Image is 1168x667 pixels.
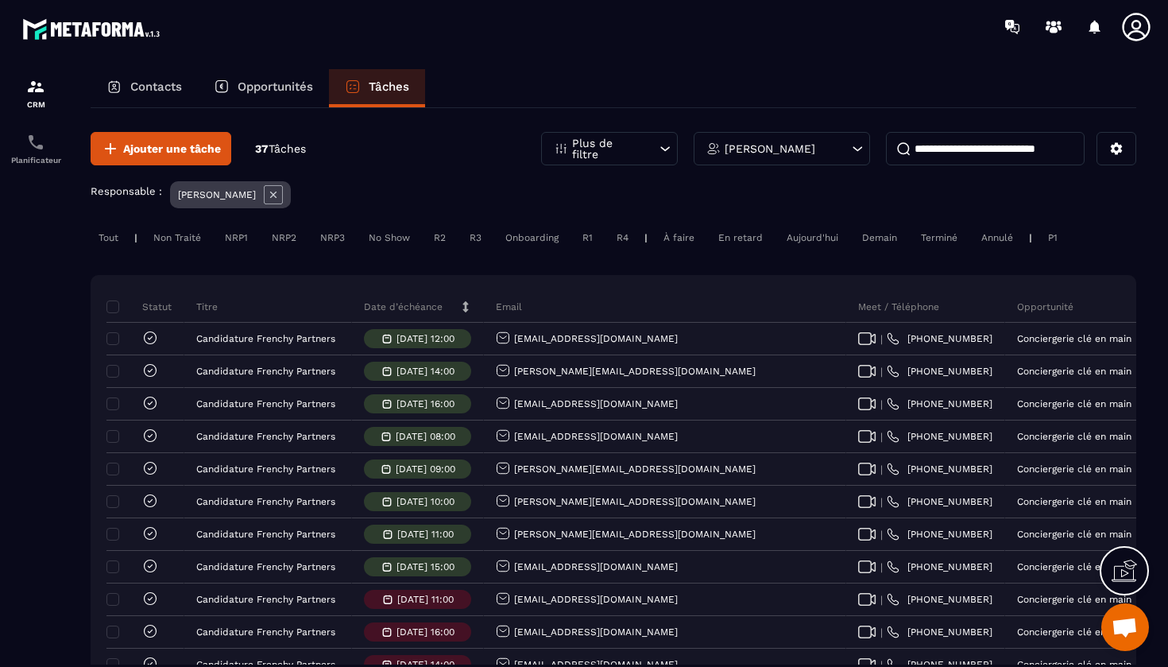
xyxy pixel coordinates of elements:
[858,301,939,313] p: Meet / Téléphone
[1017,594,1131,605] p: Conciergerie clé en main
[887,430,992,443] a: [PHONE_NUMBER]
[91,69,198,107] a: Contacts
[462,228,489,247] div: R3
[973,228,1021,247] div: Annulé
[854,228,905,247] div: Demain
[361,228,418,247] div: No Show
[1017,366,1131,377] p: Conciergerie clé en main
[196,529,335,540] p: Candidature Frenchy Partners
[1029,232,1032,243] p: |
[4,121,68,176] a: schedulerschedulerPlanificateur
[396,626,454,638] p: [DATE] 16:00
[22,14,165,44] img: logo
[396,333,454,344] p: [DATE] 12:00
[1040,228,1066,247] div: P1
[1017,333,1131,344] p: Conciergerie clé en main
[656,228,702,247] div: À faire
[110,301,172,313] p: Statut
[4,100,68,109] p: CRM
[887,365,992,378] a: [PHONE_NUMBER]
[196,496,335,507] p: Candidature Frenchy Partners
[396,431,455,442] p: [DATE] 08:00
[396,398,454,409] p: [DATE] 16:00
[238,79,313,94] p: Opportunités
[887,397,992,410] a: [PHONE_NUMBER]
[397,529,454,540] p: [DATE] 11:00
[887,593,992,606] a: [PHONE_NUMBER]
[1017,626,1131,638] p: Conciergerie clé en main
[913,228,965,247] div: Terminé
[196,463,335,475] p: Candidature Frenchy Partners
[255,142,306,157] p: 37
[1017,561,1131,572] p: Conciergerie clé en main
[26,77,45,96] img: formation
[196,333,335,344] p: Candidature Frenchy Partners
[396,366,454,377] p: [DATE] 14:00
[609,228,636,247] div: R4
[312,228,353,247] div: NRP3
[26,133,45,152] img: scheduler
[196,594,335,605] p: Candidature Frenchy Partners
[710,228,771,247] div: En retard
[1017,398,1131,409] p: Conciergerie clé en main
[1017,496,1131,507] p: Conciergerie clé en main
[496,301,522,313] p: Email
[130,79,182,94] p: Contacts
[91,132,231,165] button: Ajouter une tâche
[396,496,454,507] p: [DATE] 10:00
[364,301,443,313] p: Date d’échéance
[725,143,815,154] p: [PERSON_NAME]
[880,594,883,606] span: |
[779,228,846,247] div: Aujourd'hui
[198,69,329,107] a: Opportunités
[196,561,335,572] p: Candidature Frenchy Partners
[196,431,335,442] p: Candidature Frenchy Partners
[887,626,992,638] a: [PHONE_NUMBER]
[178,189,256,200] p: [PERSON_NAME]
[196,301,218,313] p: Titre
[397,594,454,605] p: [DATE] 11:00
[4,65,68,121] a: formationformationCRM
[880,561,883,573] span: |
[887,495,992,508] a: [PHONE_NUMBER]
[887,463,992,475] a: [PHONE_NUMBER]
[880,529,883,541] span: |
[880,431,883,443] span: |
[644,232,648,243] p: |
[123,141,221,157] span: Ajouter une tâche
[134,232,137,243] p: |
[91,185,162,197] p: Responsable :
[196,626,335,638] p: Candidature Frenchy Partners
[426,228,454,247] div: R2
[887,560,992,573] a: [PHONE_NUMBER]
[396,463,455,475] p: [DATE] 09:00
[369,79,409,94] p: Tâches
[880,398,883,410] span: |
[880,626,883,638] span: |
[1017,301,1073,313] p: Opportunité
[880,333,883,345] span: |
[887,332,992,345] a: [PHONE_NUMBER]
[880,366,883,378] span: |
[1017,463,1131,475] p: Conciergerie clé en main
[269,142,306,155] span: Tâches
[4,156,68,165] p: Planificateur
[396,561,454,572] p: [DATE] 15:00
[574,228,601,247] div: R1
[1101,603,1149,651] div: Ouvrir le chat
[572,138,642,160] p: Plus de filtre
[196,366,335,377] p: Candidature Frenchy Partners
[880,463,883,475] span: |
[329,69,425,107] a: Tâches
[217,228,256,247] div: NRP1
[887,528,992,541] a: [PHONE_NUMBER]
[264,228,304,247] div: NRP2
[1017,529,1131,540] p: Conciergerie clé en main
[145,228,209,247] div: Non Traité
[497,228,567,247] div: Onboarding
[91,228,126,247] div: Tout
[880,496,883,508] span: |
[196,398,335,409] p: Candidature Frenchy Partners
[1017,431,1131,442] p: Conciergerie clé en main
